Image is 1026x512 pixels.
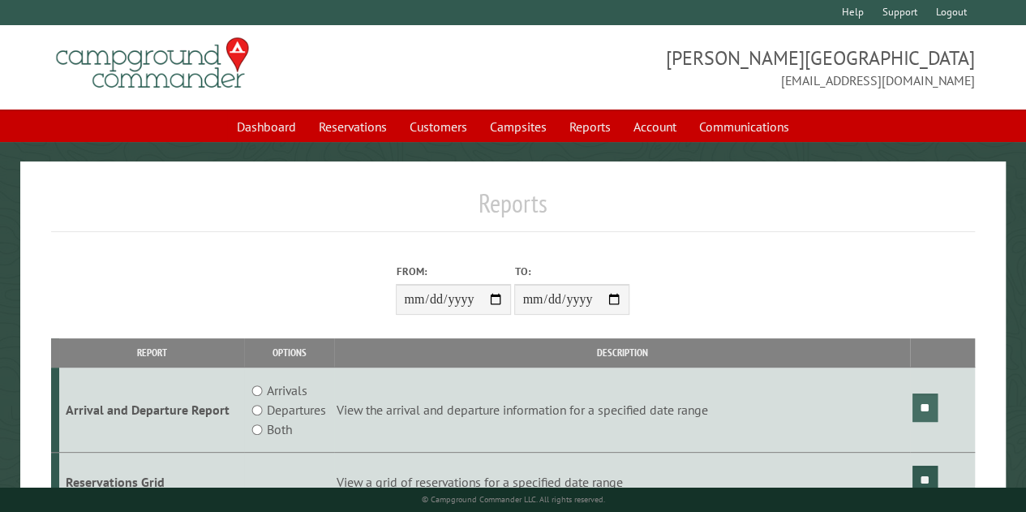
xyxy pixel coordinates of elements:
[244,338,334,367] th: Options
[309,111,397,142] a: Reservations
[560,111,620,142] a: Reports
[514,264,629,279] label: To:
[227,111,306,142] a: Dashboard
[267,400,326,419] label: Departures
[51,187,975,232] h1: Reports
[59,453,244,512] td: Reservations Grid
[480,111,556,142] a: Campsites
[267,419,292,439] label: Both
[513,45,975,90] span: [PERSON_NAME][GEOGRAPHIC_DATA] [EMAIL_ADDRESS][DOMAIN_NAME]
[267,381,307,400] label: Arrivals
[396,264,511,279] label: From:
[689,111,799,142] a: Communications
[400,111,477,142] a: Customers
[334,338,910,367] th: Description
[334,453,910,512] td: View a grid of reservations for a specified date range
[59,368,244,453] td: Arrival and Departure Report
[334,368,910,453] td: View the arrival and departure information for a specified date range
[421,494,604,505] small: © Campground Commander LLC. All rights reserved.
[624,111,686,142] a: Account
[59,338,244,367] th: Report
[51,32,254,95] img: Campground Commander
